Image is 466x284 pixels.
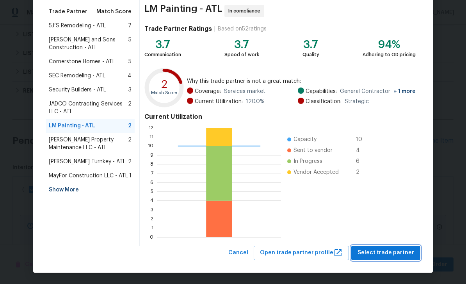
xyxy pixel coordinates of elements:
div: Speed of work [224,51,259,59]
div: | [212,25,218,33]
span: + 1 more [393,89,416,94]
span: [PERSON_NAME] Property Maintenance LLC - ATL [49,136,128,152]
div: Quality [302,51,319,59]
span: In Progress [293,157,322,165]
span: 5J’S Remodeling - ATL [49,22,106,30]
span: Trade Partner [49,8,87,16]
span: 120.0 % [246,98,265,105]
span: 2 [356,168,368,176]
span: SEC Remodeling - ATL [49,72,105,80]
span: 2 [128,136,132,152]
span: Match Score [96,8,132,16]
span: MayFor Construction LLC - ATL [49,172,128,180]
span: 5 [128,58,132,66]
button: Cancel [225,246,251,260]
button: Select trade partner [351,246,420,260]
span: General Contractor [340,88,416,95]
div: Communication [144,51,181,59]
span: LM Painting - ATL [49,122,95,130]
span: Vendor Accepted [293,168,339,176]
text: 0 [150,235,153,239]
div: 3.7 [224,41,259,48]
span: Select trade partner [358,248,414,258]
text: 12 [149,125,153,130]
span: 6 [356,157,368,165]
text: 8 [150,162,153,166]
span: 2 [128,122,132,130]
div: 3.7 [302,41,319,48]
span: Coverage: [195,88,221,95]
div: 94% [363,41,416,48]
span: 4 [356,146,368,154]
span: 2 [128,158,132,166]
text: 2 [161,79,167,90]
span: Current Utilization: [195,98,243,105]
h4: Current Utilization [144,113,416,121]
span: Cancel [228,248,248,258]
text: 10 [148,143,153,148]
span: Security Builders - ATL [49,86,106,94]
text: 11 [149,134,153,139]
span: [PERSON_NAME] and Sons Construction - ATL [49,36,128,52]
text: 5 [151,189,153,194]
span: Cornerstone Homes - ATL [49,58,115,66]
span: Open trade partner profile [260,248,343,258]
span: 4 [128,72,132,80]
text: 4 [150,198,153,203]
span: 3 [128,86,132,94]
text: 7 [151,171,153,175]
span: 7 [128,22,132,30]
div: Show More [46,183,135,197]
button: Open trade partner profile [254,246,349,260]
span: LM Painting - ATL [144,5,222,17]
span: 5 [128,36,132,52]
span: Capabilities: [306,88,337,95]
text: Match Score [151,91,177,95]
text: 3 [151,207,153,212]
span: [PERSON_NAME] Turnkey - ATL [49,158,126,166]
div: 3.7 [144,41,181,48]
span: Strategic [345,98,369,105]
div: Based on 52 ratings [218,25,267,33]
span: Sent to vendor [293,146,333,154]
text: 9 [150,153,153,157]
text: 2 [151,216,153,221]
span: JADCO Contracting Services LLC - ATL [49,100,128,116]
h4: Trade Partner Ratings [144,25,212,33]
span: Why this trade partner is not a great match: [187,77,416,85]
span: 10 [356,136,368,143]
div: Adhering to OD pricing [363,51,416,59]
span: 1 [129,172,132,180]
span: Services market [224,88,265,95]
span: Capacity [293,136,317,143]
span: 2 [128,100,132,116]
span: Classification: [306,98,341,105]
text: 1 [151,225,153,230]
text: 6 [150,180,153,185]
span: In compliance [228,7,263,15]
